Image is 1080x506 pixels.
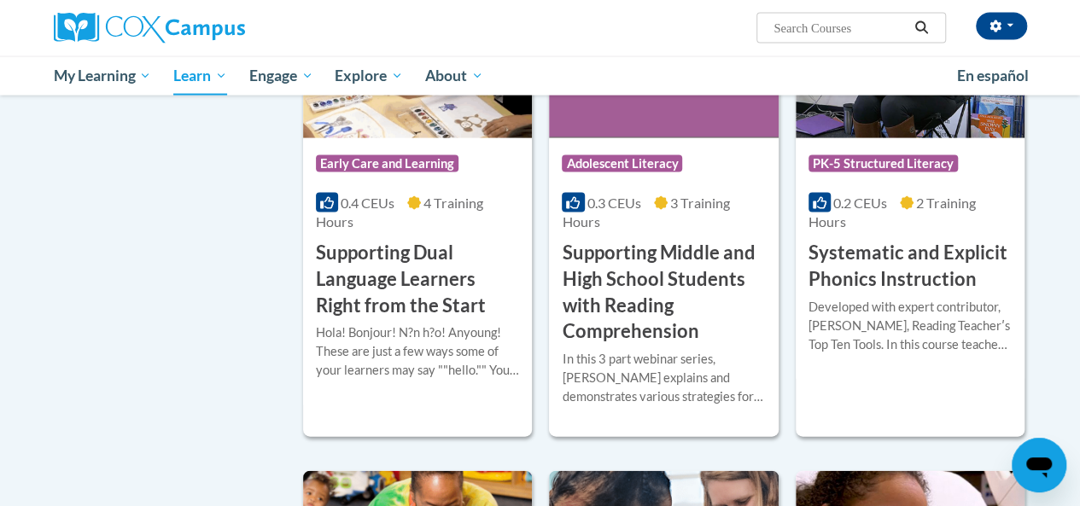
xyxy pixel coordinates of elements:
span: PK-5 Structured Literacy [809,155,958,172]
a: About [414,56,494,96]
span: Learn [173,66,227,86]
iframe: Button to launch messaging window [1012,438,1066,492]
span: Engage [249,66,313,86]
span: 0.2 CEUs [833,195,887,211]
img: Cox Campus [54,13,245,44]
div: Main menu [41,56,1040,96]
div: In this 3 part webinar series, [PERSON_NAME] explains and demonstrates various strategies for tea... [562,350,765,406]
span: Explore [335,66,403,86]
span: Early Care and Learning [316,155,458,172]
h3: Systematic and Explicit Phonics Instruction [809,240,1012,293]
button: Search [908,18,934,38]
span: About [425,66,483,86]
h3: Supporting Dual Language Learners Right from the Start [316,240,519,318]
span: My Learning [53,66,151,86]
span: 0.3 CEUs [587,195,641,211]
div: Hola! Bonjour! N?n h?o! Anyoung! These are just a few ways some of your learners may say ""hello.... [316,323,519,380]
a: Engage [238,56,324,96]
div: Developed with expert contributor, [PERSON_NAME], Reading Teacherʹs Top Ten Tools. In this course... [809,298,1012,354]
a: My Learning [43,56,163,96]
span: 0.4 CEUs [341,195,394,211]
a: En español [946,58,1040,94]
a: Learn [162,56,238,96]
h3: Supporting Middle and High School Students with Reading Comprehension [562,240,765,345]
a: Cox Campus [54,13,361,44]
span: Adolescent Literacy [562,155,682,172]
a: Explore [324,56,414,96]
input: Search Courses [772,18,908,38]
span: En español [957,67,1029,84]
button: Account Settings [976,13,1027,40]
